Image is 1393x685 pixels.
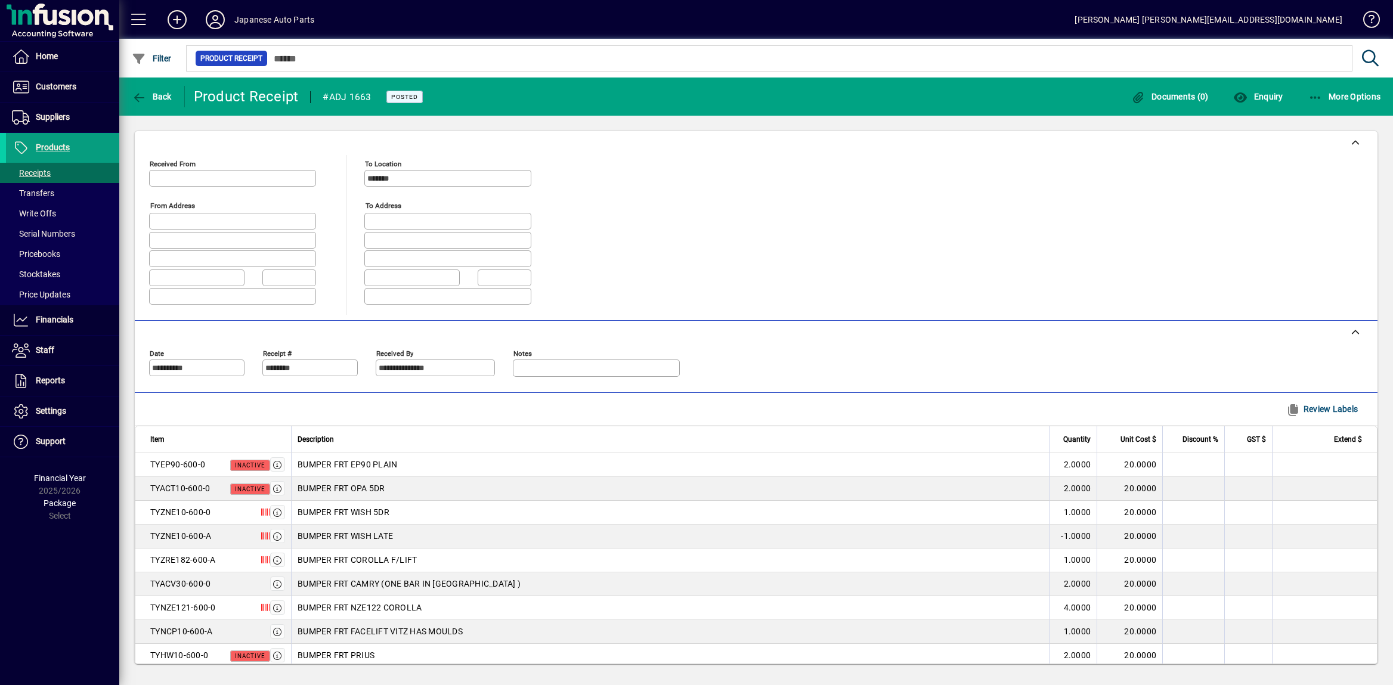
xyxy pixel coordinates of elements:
[234,10,314,29] div: Japanese Auto Parts
[1124,530,1156,542] span: 20.0000
[6,427,119,457] a: Support
[323,88,371,107] div: #ADJ 1663
[1334,433,1362,446] span: Extend $
[1049,572,1097,596] td: 2.0000
[129,86,175,107] button: Back
[194,87,299,106] div: Product Receipt
[12,269,60,279] span: Stocktakes
[1124,458,1156,470] span: 20.0000
[36,112,70,122] span: Suppliers
[1049,453,1097,477] td: 2.0000
[291,453,1049,477] td: BUMPER FRT EP90 PLAIN
[1049,620,1097,644] td: 1.0000
[44,498,76,508] span: Package
[12,290,70,299] span: Price Updates
[1049,501,1097,525] td: 1.0000
[298,433,334,446] span: Description
[1049,596,1097,620] td: 4.0000
[150,602,216,613] div: TYNZE121-600-0
[1230,86,1286,107] button: Enquiry
[12,229,75,238] span: Serial Numbers
[1124,602,1156,613] span: 20.0000
[150,625,212,637] div: TYNCP10-600-A
[1128,86,1212,107] button: Documents (0)
[6,305,119,335] a: Financials
[291,477,1049,501] td: BUMPER FRT OPA 5DR
[36,51,58,61] span: Home
[291,501,1049,525] td: BUMPER FRT WISH 5DR
[1124,578,1156,590] span: 20.0000
[12,188,54,198] span: Transfers
[6,396,119,426] a: Settings
[6,183,119,203] a: Transfers
[6,264,119,284] a: Stocktakes
[196,9,234,30] button: Profile
[150,458,205,470] div: TYEP90-600-0
[12,249,60,259] span: Pricebooks
[235,462,265,469] span: Inactive
[1124,649,1156,661] span: 20.0000
[150,506,211,518] div: TYZNE10-600-0
[36,142,70,152] span: Products
[150,649,208,661] div: TYHW10-600-0
[1233,92,1283,101] span: Enquiry
[1075,10,1342,29] div: [PERSON_NAME] [PERSON_NAME][EMAIL_ADDRESS][DOMAIN_NAME]
[6,284,119,305] a: Price Updates
[263,349,292,357] mat-label: Receipt #
[235,486,265,492] span: Inactive
[1124,625,1156,637] span: 20.0000
[6,336,119,365] a: Staff
[291,596,1049,620] td: BUMPER FRT NZE122 COROLLA
[34,473,86,483] span: Financial Year
[132,92,172,101] span: Back
[36,406,66,416] span: Settings
[36,345,54,355] span: Staff
[376,349,413,357] mat-label: Received by
[36,436,66,446] span: Support
[1049,644,1097,668] td: 2.0000
[12,209,56,218] span: Write Offs
[1124,482,1156,494] span: 20.0000
[1049,477,1097,501] td: 2.0000
[6,163,119,183] a: Receipts
[1354,2,1378,41] a: Knowledge Base
[150,433,165,446] span: Item
[1124,554,1156,566] span: 20.0000
[6,224,119,244] a: Serial Numbers
[150,349,164,357] mat-label: Date
[1308,92,1381,101] span: More Options
[6,72,119,102] a: Customers
[150,578,211,590] div: TYACV30-600-0
[1286,399,1358,419] span: Review Labels
[1182,433,1218,446] span: Discount %
[1124,506,1156,518] span: 20.0000
[1120,433,1156,446] span: Unit Cost $
[513,349,532,357] mat-label: Notes
[391,93,418,101] span: Posted
[291,548,1049,572] td: BUMPER FRT COROLLA F/LIFT
[150,482,210,494] div: TYACT10-600-0
[36,315,73,324] span: Financials
[6,366,119,396] a: Reports
[36,376,65,385] span: Reports
[132,54,172,63] span: Filter
[1131,92,1209,101] span: Documents (0)
[1049,548,1097,572] td: 1.0000
[150,530,211,542] div: TYZNE10-600-A
[200,52,262,64] span: Product Receipt
[1305,86,1384,107] button: More Options
[6,103,119,132] a: Suppliers
[119,86,185,107] app-page-header-button: Back
[129,48,175,69] button: Filter
[291,644,1049,668] td: BUMPER FRT PRIUS
[291,525,1049,548] td: BUMPER FRT WISH LATE
[158,9,196,30] button: Add
[6,42,119,72] a: Home
[36,82,76,91] span: Customers
[6,203,119,224] a: Write Offs
[150,554,216,566] div: TYZRE182-600-A
[365,160,401,168] mat-label: To location
[1247,433,1266,446] span: GST $
[12,168,51,178] span: Receipts
[1281,398,1363,420] button: Review Labels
